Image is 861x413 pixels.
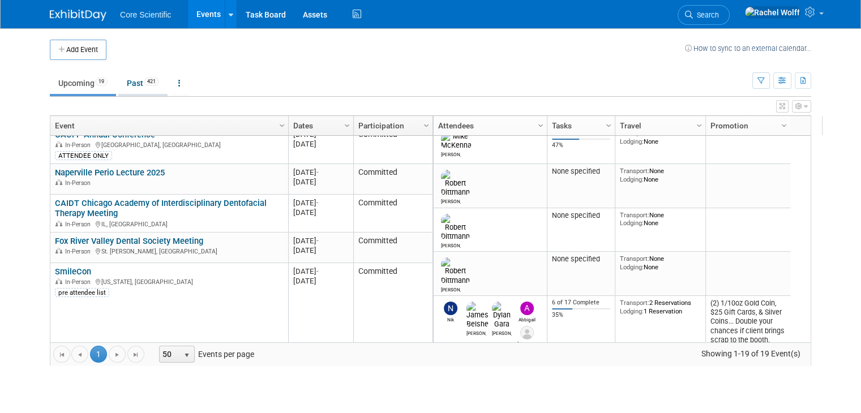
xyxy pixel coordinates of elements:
[779,121,789,130] span: Column Settings
[113,350,122,359] span: Go to the next page
[620,175,644,183] span: Lodging:
[695,121,704,130] span: Column Settings
[55,266,91,277] a: SmileCon
[55,278,62,284] img: In-Person Event
[316,168,319,177] span: -
[316,199,319,207] span: -
[517,315,537,322] div: Abbigail Belshe
[353,263,432,407] td: Committed
[293,266,348,276] div: [DATE]
[342,121,352,130] span: Column Settings
[441,257,470,285] img: Robert Dittmann
[517,339,537,347] div: Alex Belshe
[293,139,348,149] div: [DATE]
[144,78,159,86] span: 421
[693,116,706,133] a: Column Settings
[55,221,62,226] img: In-Person Event
[50,72,116,94] a: Upcoming19
[620,211,649,219] span: Transport:
[316,236,319,245] span: -
[778,116,791,133] a: Column Settings
[55,248,62,253] img: In-Person Event
[441,150,461,157] div: Mike McKenna
[65,141,94,149] span: In-Person
[444,302,457,315] img: Nik Koelblinger
[90,346,107,363] span: 1
[293,198,348,208] div: [DATE]
[131,350,140,359] span: Go to the last page
[520,326,534,339] img: Alex Belshe
[536,121,545,130] span: Column Settings
[620,255,649,263] span: Transport:
[620,219,644,227] span: Lodging:
[55,179,62,185] img: In-Person Event
[316,267,319,276] span: -
[55,277,283,286] div: [US_STATE], [GEOGRAPHIC_DATA]
[55,198,267,219] a: CAIDT Chicago Academy of Interdisciplinary Dentofacial Therapy Meeting
[552,116,607,135] a: Tasks
[182,351,191,360] span: select
[691,346,811,362] span: Showing 1-19 of 19 Event(s)
[685,44,811,53] a: How to sync to an external calendar...
[118,72,168,94] a: Past421
[55,288,109,297] div: pre attendee list
[492,302,512,329] img: Dylan Gara
[127,346,144,363] a: Go to the last page
[441,315,461,322] div: Nik Koelblinger
[293,208,348,217] div: [DATE]
[441,285,461,292] div: Robert Dittmann
[109,346,126,363] a: Go to the next page
[75,350,84,359] span: Go to the previous page
[55,140,283,149] div: [GEOGRAPHIC_DATA], [GEOGRAPHIC_DATA]
[57,350,66,359] span: Go to the first page
[441,197,461,204] div: Robert Dittmann
[620,137,644,145] span: Lodging:
[145,346,265,363] span: Events per page
[353,233,432,263] td: Committed
[358,116,425,135] a: Participation
[620,307,644,315] span: Lodging:
[120,10,171,19] span: Core Scientific
[353,126,432,164] td: Committed
[466,302,489,329] img: James Belshe
[55,236,203,246] a: Fox River Valley Dental Society Meeting
[55,167,165,178] a: Naperville Perio Lecture 2025
[466,329,486,336] div: James Belshe
[620,299,701,315] div: 2 Reservations 1 Reservation
[552,141,611,149] div: 47%
[65,278,94,286] span: In-Person
[65,179,94,187] span: In-Person
[744,6,800,19] img: Rachel Wolff
[552,299,611,307] div: 6 of 17 Complete
[441,214,470,241] img: Robert Dittmann
[604,121,613,130] span: Column Settings
[620,255,701,271] div: None None
[693,11,719,19] span: Search
[620,299,649,307] span: Transport:
[520,302,534,315] img: Abbigail Belshe
[316,130,319,139] span: -
[620,167,649,175] span: Transport:
[353,164,432,195] td: Committed
[341,116,354,133] a: Column Settings
[160,346,179,362] span: 50
[276,116,289,133] a: Column Settings
[438,116,539,135] a: Attendees
[620,167,701,183] div: None None
[293,116,346,135] a: Dates
[441,132,472,150] img: Mike McKenna
[678,5,730,25] a: Search
[421,116,433,133] a: Column Settings
[620,129,701,145] div: None None
[55,141,62,147] img: In-Person Event
[620,211,701,227] div: None None
[620,263,644,271] span: Lodging:
[293,276,348,286] div: [DATE]
[71,346,88,363] a: Go to the previous page
[422,121,431,130] span: Column Settings
[620,116,698,135] a: Travel
[65,248,94,255] span: In-Person
[50,10,106,21] img: ExhibitDay
[55,116,281,135] a: Event
[53,346,70,363] a: Go to the first page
